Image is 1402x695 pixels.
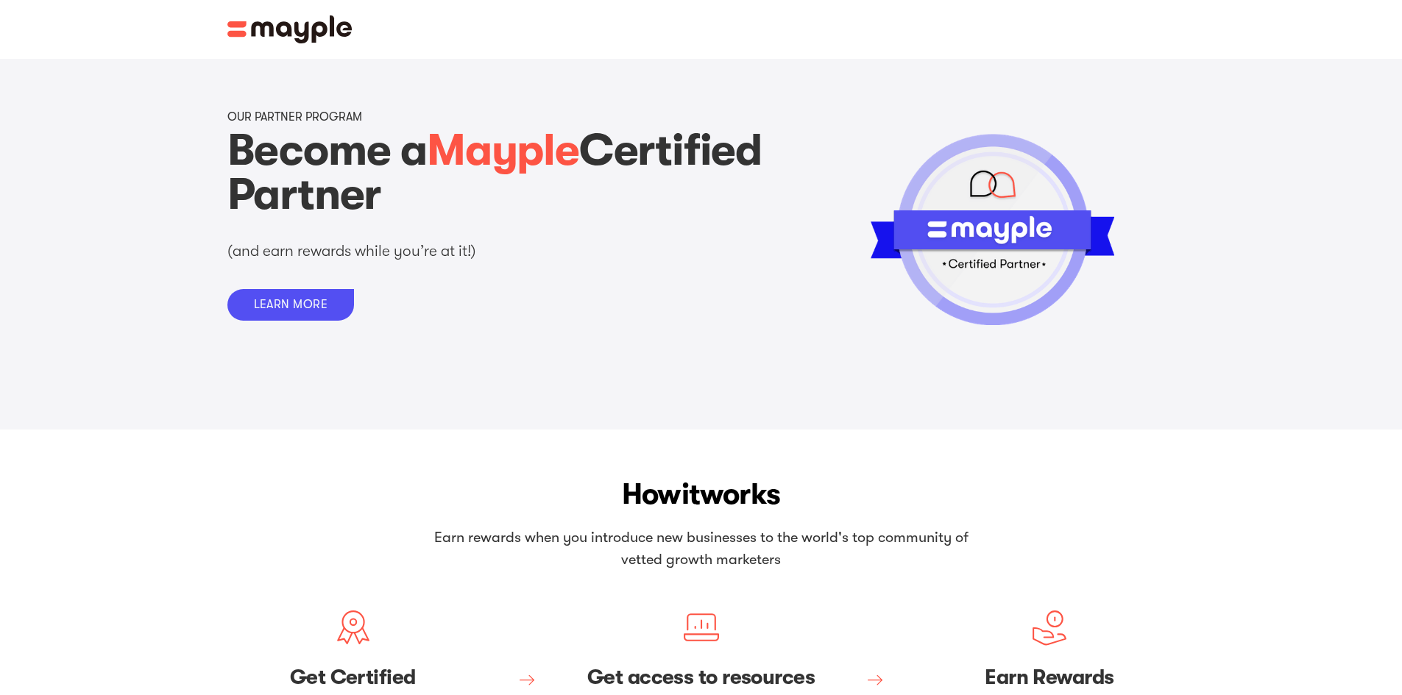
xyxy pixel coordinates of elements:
h1: Become a Certified Partner [227,129,775,217]
img: Find a match [682,609,719,646]
p: Earn rewards when you introduce new businesses to the world's top community of vetted growth mark... [425,527,977,571]
h3: Get Certified [198,666,508,691]
h3: Earn Rewards [894,666,1204,691]
a: LEARN MORE [227,289,355,321]
span: Mayple [427,125,579,176]
p: (and earn rewards while you’re at it!) [227,240,610,262]
img: Grow your business [1031,609,1068,646]
span: it [681,477,700,511]
div: LEARN MORE [254,298,328,312]
img: Create your marketing brief. [334,609,371,646]
h2: How works [198,474,1205,515]
h3: Get access to resources [546,666,856,691]
img: Mayple logo [227,15,353,43]
p: OUR PARTNER PROGRAM [227,110,362,124]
